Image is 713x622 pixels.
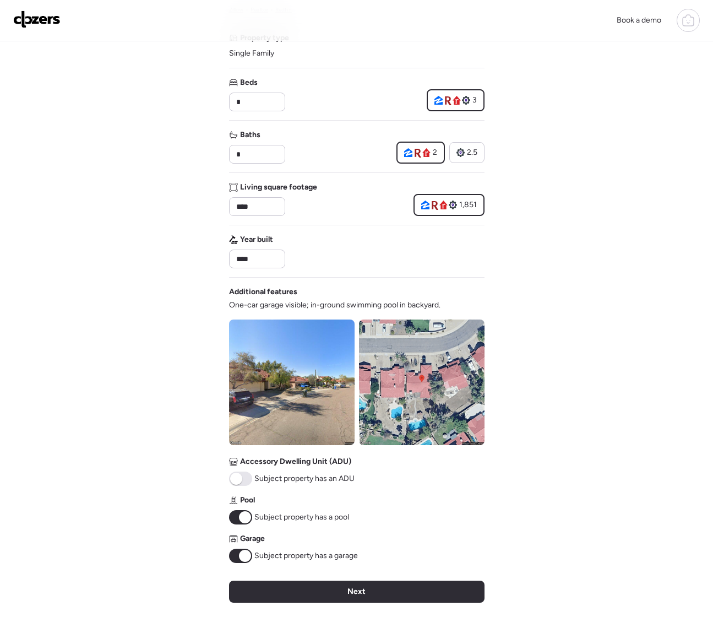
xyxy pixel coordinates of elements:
[240,129,260,140] span: Baths
[240,77,258,88] span: Beds
[254,550,358,561] span: Subject property has a garage
[240,456,351,467] span: Accessory Dwelling Unit (ADU)
[472,95,477,106] span: 3
[467,147,477,158] span: 2.5
[240,495,255,506] span: Pool
[229,286,297,298] span: Additional features
[459,199,477,210] span: 1,851
[254,512,349,523] span: Subject property has a pool
[240,234,273,245] span: Year built
[433,147,437,158] span: 2
[229,300,440,311] span: One-car garage visible; in-ground swimming pool in backyard.
[347,586,366,597] span: Next
[240,533,265,544] span: Garage
[254,473,355,484] span: Subject property has an ADU
[229,48,274,59] span: Single Family
[13,10,61,28] img: Logo
[240,182,317,193] span: Living square footage
[617,15,661,25] span: Book a demo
